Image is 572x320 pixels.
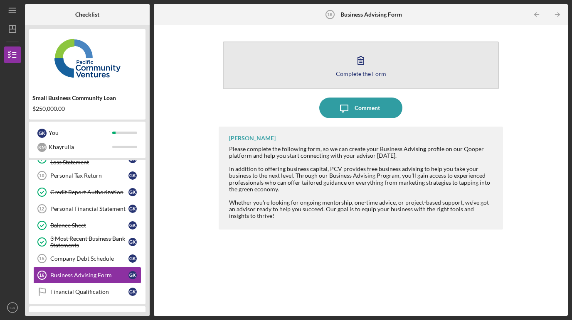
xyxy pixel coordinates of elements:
div: Company Debt Schedule [50,255,128,262]
div: Khayrulla [49,140,112,154]
a: 16Business Advising FormGK [33,267,141,283]
a: 10Personal Tax ReturnGK [33,167,141,184]
tspan: 16 [327,12,332,17]
div: G K [128,288,137,296]
div: Credit Report Authorization [50,189,128,195]
div: G K [128,238,137,246]
tspan: 16 [39,273,44,278]
button: Complete the Form [223,42,498,89]
div: Comment [355,98,380,118]
div: G K [37,129,47,138]
text: GK [10,305,15,310]
div: 3 Most Recent Business Bank Statements [50,235,128,249]
tspan: 10 [39,173,44,178]
div: G K [128,205,137,213]
a: Credit Report AuthorizationGK [33,184,141,200]
div: Whether you're looking for ongoing mentorship, one-time advice, or project-based support, we’ve g... [229,199,494,219]
a: Balance SheetGK [33,217,141,234]
a: 12Personal Financial StatementGK [33,200,141,217]
div: G K [128,171,137,180]
div: Financial Qualification [50,288,128,295]
div: Business Advising Form [50,272,128,278]
div: In addition to offering business capital, PCV provides free business advising to help you take yo... [229,166,494,192]
div: Please complete the following form, so we can create your Business Advising profile on our Qooper... [229,146,494,159]
tspan: 12 [39,206,44,211]
div: You [49,126,112,140]
div: [PERSON_NAME] [229,135,276,142]
b: Checklist [75,11,99,18]
div: Complete the Form [336,71,386,77]
div: G K [128,271,137,279]
div: G K [128,188,137,196]
div: Small Business Community Loan [32,95,142,101]
div: Personal Financial Statement [50,205,128,212]
div: Balance Sheet [50,222,128,229]
div: K M [37,143,47,152]
button: GK [4,299,21,316]
button: Comment [319,98,402,118]
tspan: 15 [39,256,44,261]
a: 3 Most Recent Business Bank StatementsGK [33,234,141,250]
div: $250,000.00 [32,105,142,112]
div: G K [128,221,137,230]
img: Product logo [29,33,145,83]
div: Personal Tax Return [50,172,128,179]
a: Financial QualificationGK [33,283,141,300]
b: Business Advising Form [340,11,402,18]
div: G K [128,254,137,263]
a: 15Company Debt ScheduleGK [33,250,141,267]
